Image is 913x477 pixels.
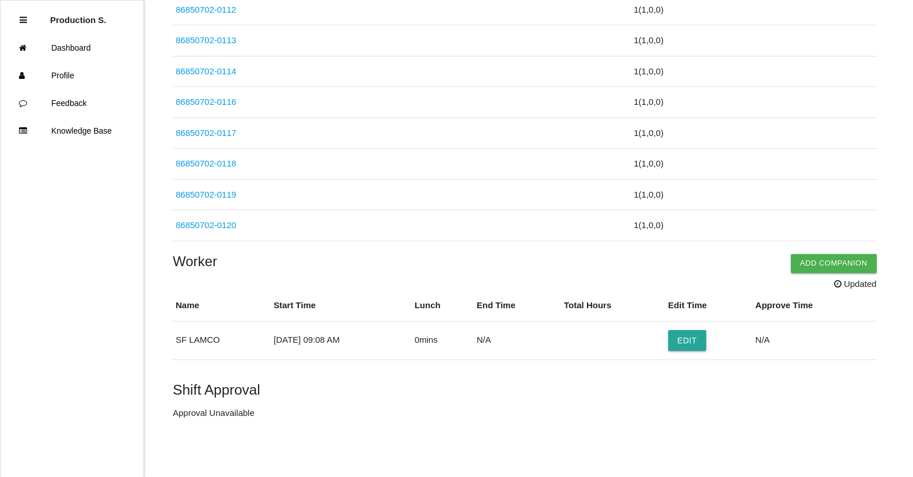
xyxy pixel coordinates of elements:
[631,179,876,210] td: 1 ( 1 , 0 , 0 )
[412,290,474,321] th: Lunch
[1,89,143,117] a: Feedback
[173,407,877,420] p: Approval Unavailable
[1,117,143,145] a: Knowledge Base
[176,190,236,199] a: 86850702-0119
[474,321,561,359] td: N/A
[665,290,752,321] th: Edit Time
[752,290,876,321] th: Approve Time
[834,278,877,291] span: Updated
[631,210,876,241] td: 1 ( 1 , 0 , 0 )
[668,330,706,351] button: Edit
[1,62,143,89] a: Profile
[173,321,271,359] td: SF LAMCO
[271,290,412,321] th: Start Time
[271,321,412,359] td: [DATE] 09:08 AM
[474,290,561,321] th: End Time
[176,5,236,14] a: 86850702-0112
[412,321,474,359] td: 0 mins
[176,128,236,138] a: 86850702-0117
[173,382,877,397] h5: Shift Approval
[631,149,876,180] td: 1 ( 1 , 0 , 0 )
[631,118,876,149] td: 1 ( 1 , 0 , 0 )
[176,220,236,230] a: 86850702-0120
[176,66,236,76] a: 86850702-0114
[176,97,236,107] a: 86850702-0116
[631,25,876,56] td: 1 ( 1 , 0 , 0 )
[791,254,877,272] button: Add Companion
[20,6,27,34] div: Close
[176,158,236,168] a: 86850702-0118
[176,35,236,45] a: 86850702-0113
[631,56,876,87] td: 1 ( 1 , 0 , 0 )
[752,321,876,359] td: N/A
[173,290,271,321] th: Name
[631,87,876,118] td: 1 ( 1 , 0 , 0 )
[50,6,107,25] p: Production Shifts
[561,290,665,321] th: Total Hours
[1,34,143,62] a: Dashboard
[173,254,877,269] h4: Worker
